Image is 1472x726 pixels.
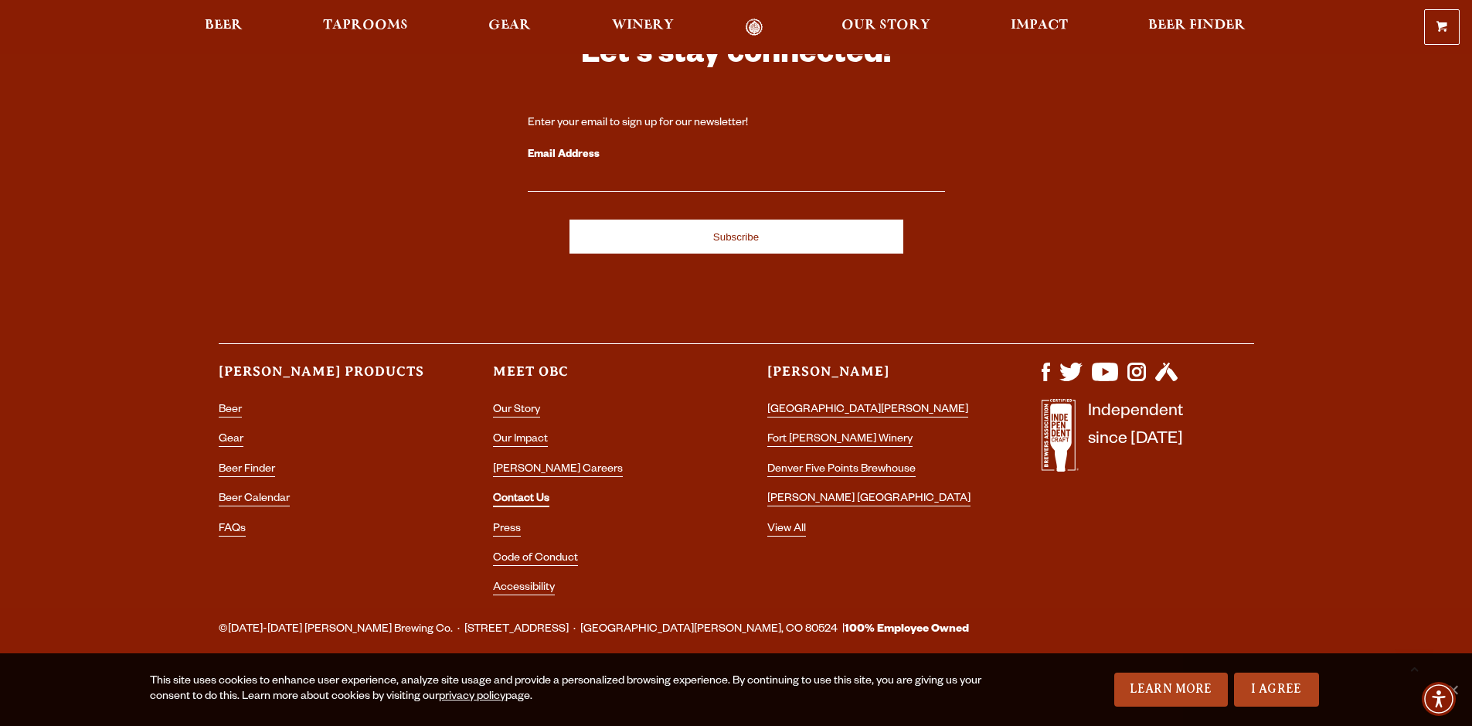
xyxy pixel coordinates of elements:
a: Visit us on Instagram [1127,373,1146,386]
a: Gear [478,19,541,36]
span: Our Story [841,19,930,32]
a: [PERSON_NAME] Careers [493,464,623,477]
span: Impact [1011,19,1068,32]
a: [PERSON_NAME] [GEOGRAPHIC_DATA] [767,493,971,506]
a: Beer Finder [219,464,275,477]
div: Enter your email to sign up for our newsletter! [528,116,945,131]
h3: Meet OBC [493,363,705,394]
a: Scroll to top [1395,649,1433,687]
a: Denver Five Points Brewhouse [767,464,916,477]
div: Accessibility Menu [1422,682,1456,716]
a: Contact Us [493,493,549,507]
a: Press [493,523,521,537]
h3: [PERSON_NAME] Products [219,363,431,394]
a: Visit us on X (formerly Twitter) [1059,373,1083,386]
span: Beer Finder [1148,19,1246,32]
a: Our Impact [493,434,548,447]
input: Subscribe [569,220,903,254]
span: ©[DATE]-[DATE] [PERSON_NAME] Brewing Co. · [STREET_ADDRESS] · [GEOGRAPHIC_DATA][PERSON_NAME], CO ... [219,620,969,640]
a: Beer [195,19,253,36]
a: Code of Conduct [493,553,578,566]
a: Our Story [493,404,540,418]
a: Gear [219,434,243,447]
span: Taprooms [323,19,408,32]
a: I Agree [1234,673,1319,707]
h3: Let's stay connected! [528,34,945,80]
a: Visit us on Untappd [1155,373,1178,386]
a: View All [767,523,806,537]
a: Our Story [831,19,940,36]
a: Odell Home [726,19,784,36]
a: Winery [602,19,684,36]
a: Beer Finder [1138,19,1256,36]
p: Independent since [DATE] [1088,399,1183,480]
strong: 100% Employee Owned [845,624,969,636]
div: This site uses cookies to enhance user experience, analyze site usage and provide a personalized ... [150,674,987,705]
span: Beer [205,19,243,32]
span: Winery [612,19,674,32]
a: privacy policy [439,691,505,704]
a: [GEOGRAPHIC_DATA][PERSON_NAME] [767,404,968,418]
a: Accessibility [493,582,555,595]
a: Visit us on Facebook [1042,373,1050,386]
a: Impact [1001,19,1078,36]
a: Learn More [1114,673,1228,707]
a: Beer Calendar [219,493,290,506]
a: Beer [219,404,242,418]
label: Email Address [528,145,945,165]
a: Taprooms [313,19,418,36]
span: Gear [488,19,531,32]
a: Fort [PERSON_NAME] Winery [767,434,913,447]
h3: [PERSON_NAME] [767,363,980,394]
a: FAQs [219,523,246,537]
a: Visit us on YouTube [1092,373,1118,386]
